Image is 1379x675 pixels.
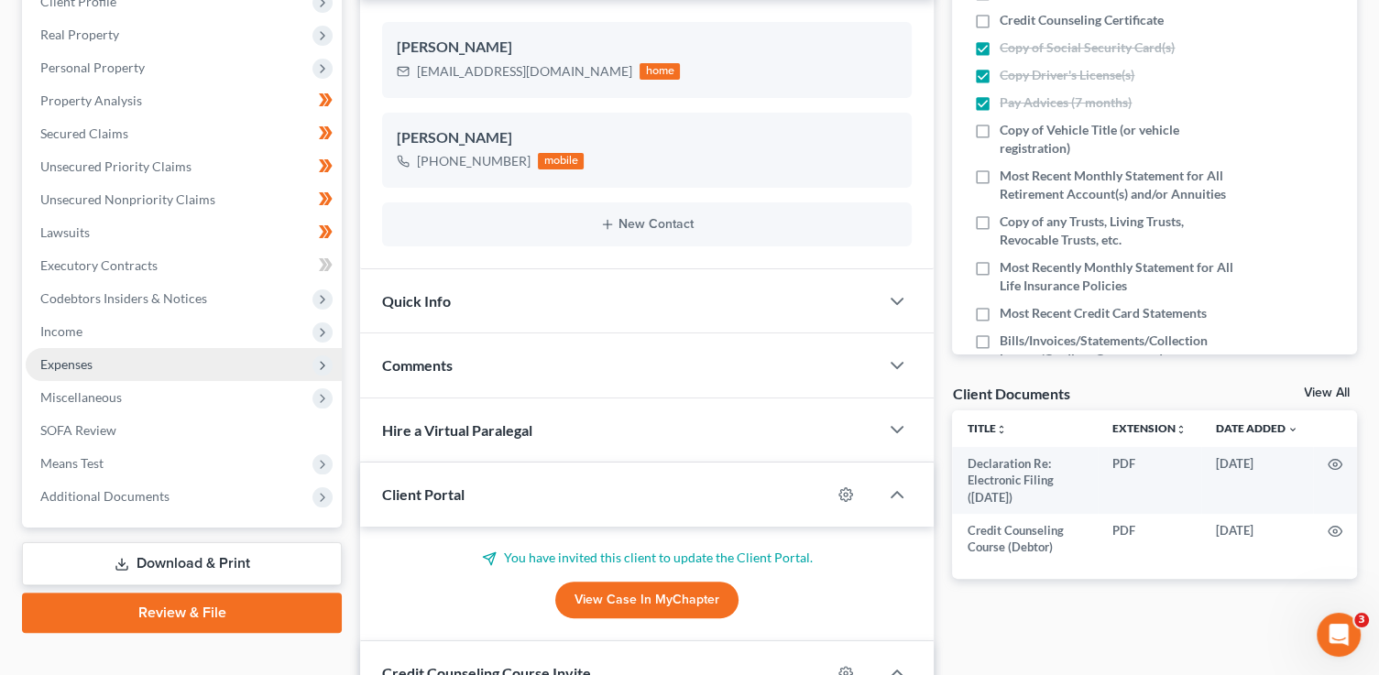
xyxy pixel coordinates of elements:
[1216,421,1298,435] a: Date Added expand_more
[967,421,1006,435] a: Titleunfold_more
[40,455,104,471] span: Means Test
[640,63,680,80] div: home
[1000,212,1240,249] span: Copy of any Trusts, Living Trusts, Revocable Trusts, etc.
[1000,332,1240,368] span: Bills/Invoices/Statements/Collection Letters/Creditor Correspondence
[40,389,122,405] span: Miscellaneous
[26,183,342,216] a: Unsecured Nonpriority Claims
[417,152,531,170] div: [PHONE_NUMBER]
[26,249,342,282] a: Executory Contracts
[555,582,739,618] a: View Case in MyChapter
[26,84,342,117] a: Property Analysis
[1098,514,1201,564] td: PDF
[40,60,145,75] span: Personal Property
[952,447,1098,514] td: Declaration Re: Electronic Filing ([DATE])
[1098,447,1201,514] td: PDF
[1000,11,1164,29] span: Credit Counseling Certificate
[1317,613,1361,657] iframe: Intercom live chat
[22,593,342,633] a: Review & File
[1000,66,1134,84] span: Copy Driver's License(s)
[382,356,453,374] span: Comments
[40,125,128,141] span: Secured Claims
[22,542,342,585] a: Download & Print
[40,224,90,240] span: Lawsuits
[1287,424,1298,435] i: expand_more
[397,127,897,149] div: [PERSON_NAME]
[40,488,170,504] span: Additional Documents
[40,356,93,372] span: Expenses
[382,292,451,310] span: Quick Info
[1000,121,1240,158] span: Copy of Vehicle Title (or vehicle registration)
[382,485,465,503] span: Client Portal
[382,549,912,567] p: You have invited this client to update the Client Portal.
[26,216,342,249] a: Lawsuits
[397,37,897,59] div: [PERSON_NAME]
[952,384,1069,403] div: Client Documents
[1000,304,1207,322] span: Most Recent Credit Card Statements
[40,158,192,174] span: Unsecured Priority Claims
[1000,258,1240,295] span: Most Recently Monthly Statement for All Life Insurance Policies
[1176,424,1187,435] i: unfold_more
[1000,167,1240,203] span: Most Recent Monthly Statement for All Retirement Account(s) and/or Annuities
[1000,38,1175,57] span: Copy of Social Security Card(s)
[40,422,116,438] span: SOFA Review
[382,421,532,439] span: Hire a Virtual Paralegal
[1112,421,1187,435] a: Extensionunfold_more
[40,290,207,306] span: Codebtors Insiders & Notices
[995,424,1006,435] i: unfold_more
[40,93,142,108] span: Property Analysis
[40,323,82,339] span: Income
[952,514,1098,564] td: Credit Counseling Course (Debtor)
[26,414,342,447] a: SOFA Review
[40,27,119,42] span: Real Property
[1354,613,1369,627] span: 3
[538,153,584,169] div: mobile
[40,257,158,273] span: Executory Contracts
[1201,514,1313,564] td: [DATE]
[26,150,342,183] a: Unsecured Priority Claims
[26,117,342,150] a: Secured Claims
[1201,447,1313,514] td: [DATE]
[1000,93,1132,112] span: Pay Advices (7 months)
[1304,386,1350,399] a: View All
[40,191,215,207] span: Unsecured Nonpriority Claims
[397,217,897,232] button: New Contact
[417,62,632,81] div: [EMAIL_ADDRESS][DOMAIN_NAME]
